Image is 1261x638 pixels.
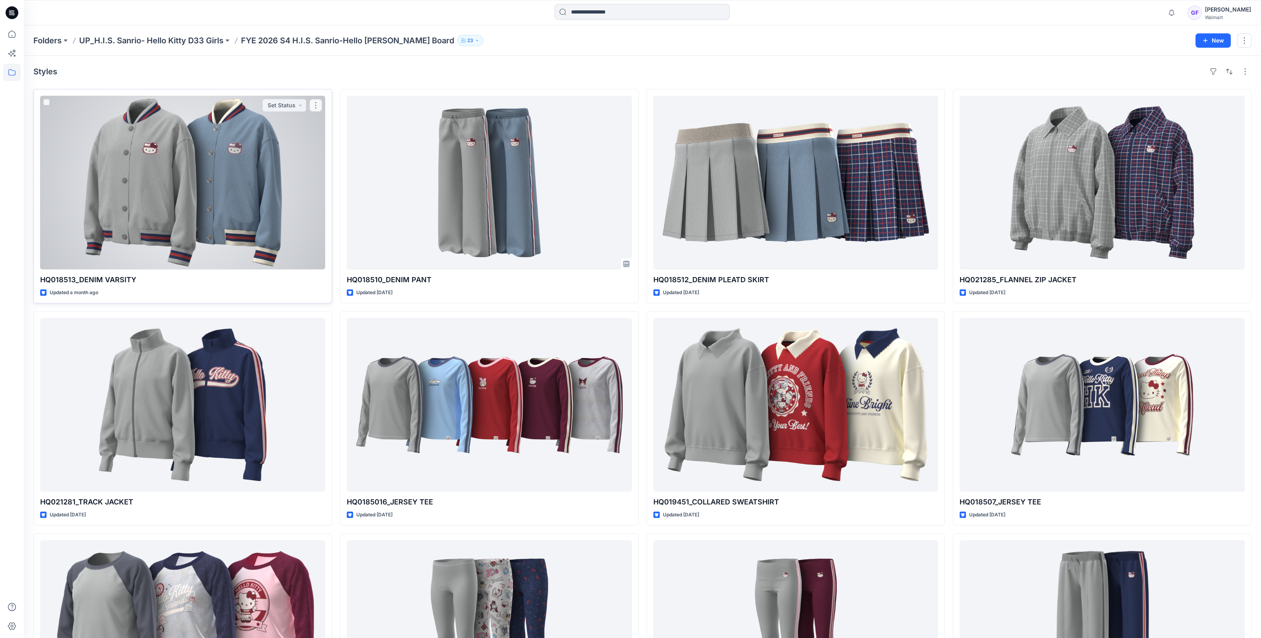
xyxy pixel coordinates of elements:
p: Updated [DATE] [356,511,392,519]
div: GF [1187,6,1202,20]
p: FYE 2026 S4 H.I.S. Sanrio-Hello [PERSON_NAME] Board [241,35,454,46]
a: HQ0185016_JERSEY TEE [347,318,632,492]
div: Walmart [1205,14,1251,20]
a: UP_H.I.S. Sanrio- Hello Kitty D33 Girls [79,35,223,46]
a: HQ018513_DENIM VARSITY [40,96,325,270]
p: HQ021281_TRACK JACKET [40,496,325,508]
p: HQ021285_FLANNEL ZIP JACKET [960,274,1245,285]
a: HQ018507_JERSEY TEE [960,318,1245,492]
a: HQ019451_COLLARED SWEATSHIRT [653,318,938,492]
button: 23 [457,35,483,46]
p: HQ019451_COLLARED SWEATSHIRT [653,496,938,508]
p: HQ018513_DENIM VARSITY [40,274,325,285]
a: HQ021281_TRACK JACKET [40,318,325,492]
p: HQ018510_DENIM PANT [347,274,632,285]
a: HQ018512_DENIM PLEATD SKIRT [653,96,938,270]
button: New [1195,33,1231,48]
p: Updated [DATE] [663,289,699,297]
p: HQ018507_JERSEY TEE [960,496,1245,508]
p: Updated [DATE] [663,511,699,519]
div: [PERSON_NAME] [1205,5,1251,14]
a: HQ018510_DENIM PANT [347,96,632,270]
p: HQ0185016_JERSEY TEE [347,496,632,508]
p: 23 [467,36,473,45]
a: Folders [33,35,62,46]
p: Updated [DATE] [969,289,1005,297]
p: HQ018512_DENIM PLEATD SKIRT [653,274,938,285]
p: Updated [DATE] [356,289,392,297]
p: Updated a month ago [50,289,98,297]
p: Updated [DATE] [969,511,1005,519]
p: Updated [DATE] [50,511,86,519]
h4: Styles [33,67,57,76]
a: HQ021285_FLANNEL ZIP JACKET [960,96,1245,270]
